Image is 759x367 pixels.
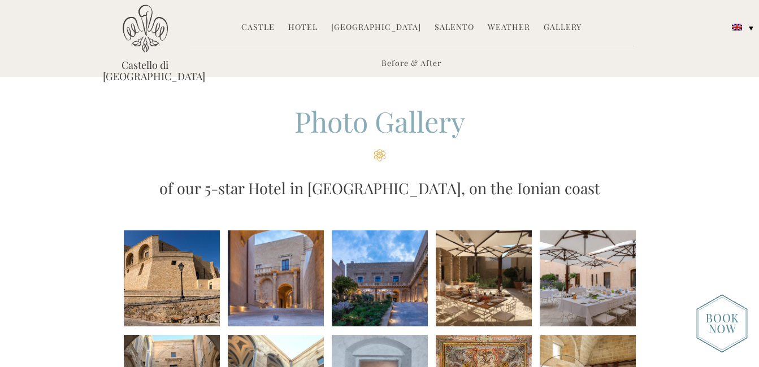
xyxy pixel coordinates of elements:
[103,59,188,82] a: Castello di [GEOGRAPHIC_DATA]
[488,21,530,34] a: Weather
[696,294,748,353] img: new-booknow.png
[241,21,275,34] a: Castle
[103,177,657,199] h3: of our 5-star Hotel in [GEOGRAPHIC_DATA], on the Ionian coast
[435,21,474,34] a: Salento
[331,21,421,34] a: [GEOGRAPHIC_DATA]
[381,58,441,71] a: Before & After
[103,102,657,161] h2: Photo Gallery
[544,21,582,34] a: Gallery
[123,5,168,53] img: Castello di Ugento
[288,21,318,34] a: Hotel
[732,24,742,30] img: English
